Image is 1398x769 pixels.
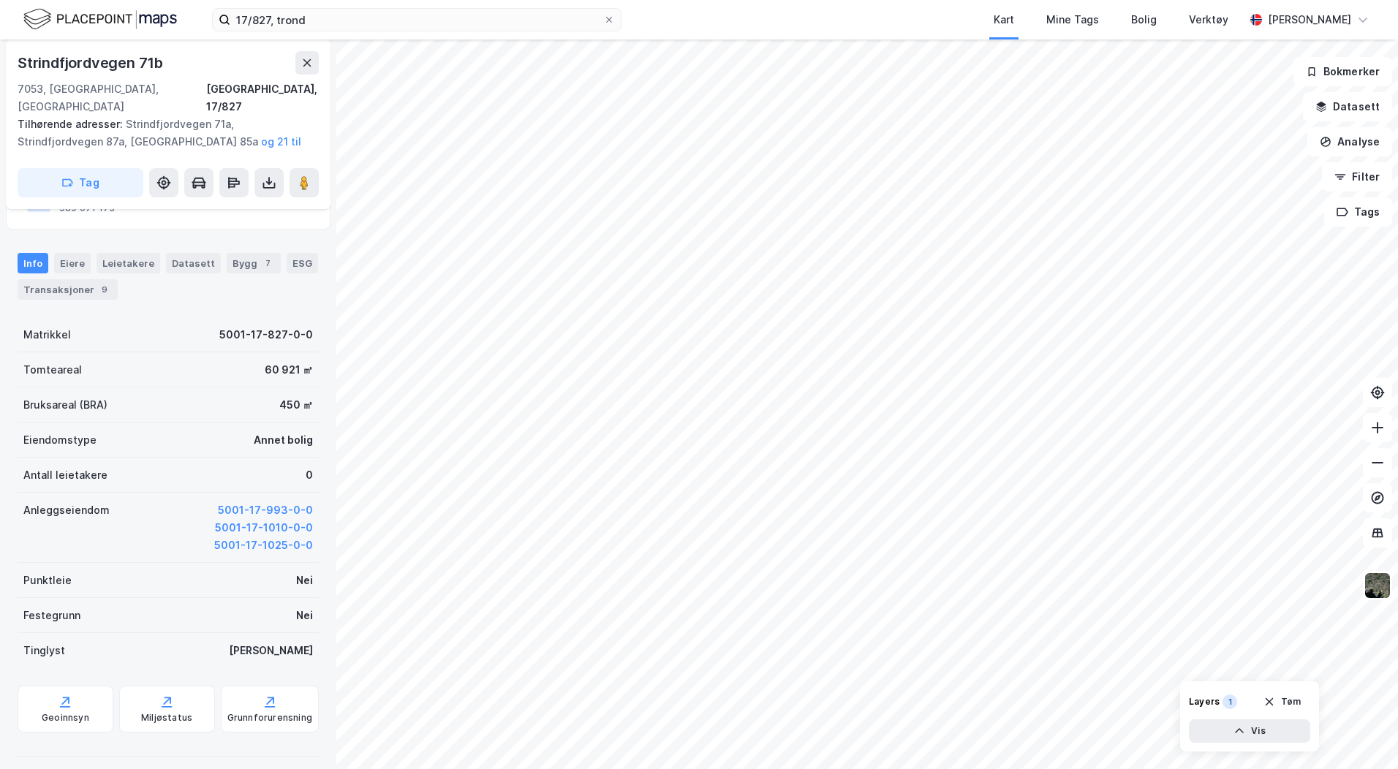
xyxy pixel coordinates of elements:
div: Layers [1189,696,1220,708]
div: Tomteareal [23,361,82,379]
div: 450 ㎡ [279,396,313,414]
button: 5001-17-993-0-0 [218,501,313,519]
div: Verktøy [1189,11,1228,29]
div: Grunnforurensning [227,712,312,724]
button: 5001-17-1010-0-0 [215,519,313,537]
div: Datasett [166,253,221,273]
div: Geoinnsyn [42,712,89,724]
div: Info [18,253,48,273]
div: 7053, [GEOGRAPHIC_DATA], [GEOGRAPHIC_DATA] [18,80,206,115]
div: Bolig [1131,11,1157,29]
div: Nei [296,607,313,624]
button: Tag [18,168,143,197]
div: Matrikkel [23,326,71,344]
button: Tøm [1254,690,1310,713]
div: 9 [97,282,112,297]
span: Tilhørende adresser: [18,118,126,130]
div: Eiendomstype [23,431,97,449]
div: Annet bolig [254,431,313,449]
div: Eiere [54,253,91,273]
div: Mine Tags [1046,11,1099,29]
button: Tags [1324,197,1392,227]
div: Strindfjordvegen 71a, Strindfjordvegen 87a, [GEOGRAPHIC_DATA] 85a [18,115,307,151]
div: Punktleie [23,572,72,589]
div: 1 [1223,694,1237,709]
div: ESG [287,253,318,273]
input: Søk på adresse, matrikkel, gårdeiere, leietakere eller personer [230,9,603,31]
div: Bruksareal (BRA) [23,396,107,414]
div: [PERSON_NAME] [1268,11,1351,29]
div: Antall leietakere [23,466,107,484]
div: 60 921 ㎡ [265,361,313,379]
div: Anleggseiendom [23,501,110,519]
div: Nei [296,572,313,589]
img: 9k= [1364,572,1391,599]
button: Datasett [1303,92,1392,121]
button: Analyse [1307,127,1392,156]
div: Kart [994,11,1014,29]
div: Kontrollprogram for chat [1325,699,1398,769]
div: Bygg [227,253,281,273]
div: Festegrunn [23,607,80,624]
div: Transaksjoner [18,279,118,300]
div: Tinglyst [23,642,65,659]
div: [GEOGRAPHIC_DATA], 17/827 [206,80,319,115]
button: Filter [1322,162,1392,192]
button: 5001-17-1025-0-0 [214,537,313,554]
button: Bokmerker [1293,57,1392,86]
div: Miljøstatus [141,712,192,724]
button: Vis [1189,719,1310,743]
iframe: Chat Widget [1325,699,1398,769]
div: 0 [306,466,313,484]
img: logo.f888ab2527a4732fd821a326f86c7f29.svg [23,7,177,32]
div: 7 [260,256,275,270]
div: [PERSON_NAME] [229,642,313,659]
div: Strindfjordvegen 71b [18,51,166,75]
div: 5001-17-827-0-0 [219,326,313,344]
div: Leietakere [97,253,160,273]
